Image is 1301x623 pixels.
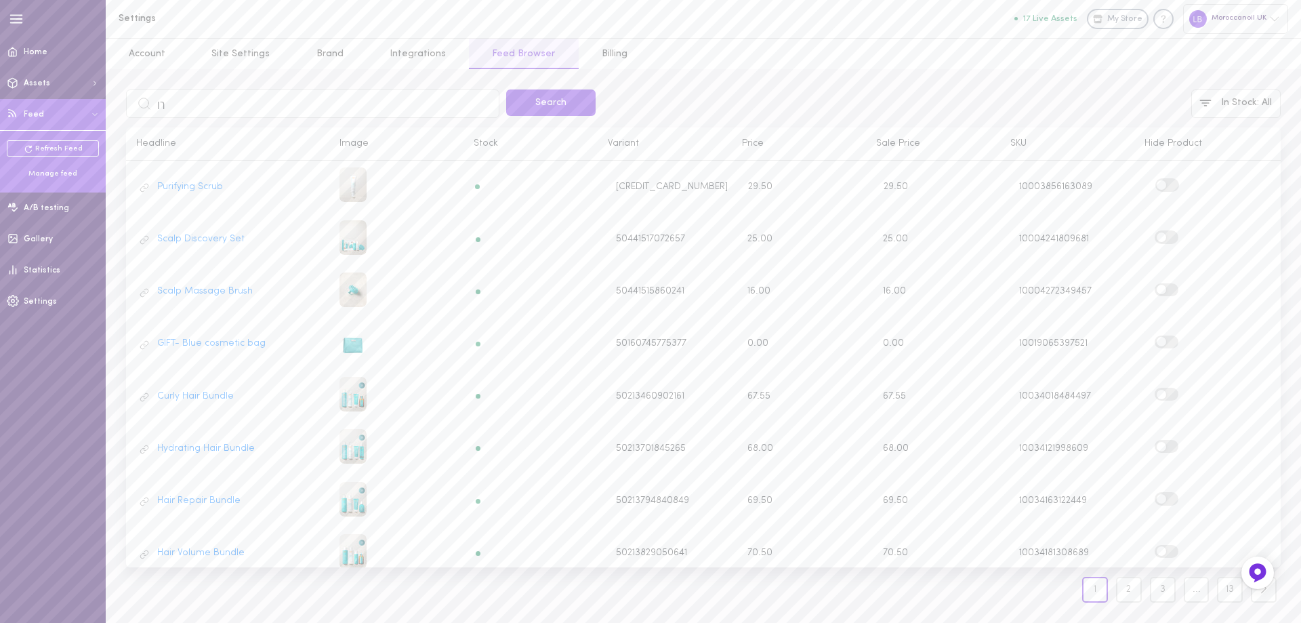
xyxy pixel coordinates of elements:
a: 13 [1217,577,1243,603]
span: 50213460902161 [616,390,684,403]
span: My Store [1107,14,1142,26]
div: Knowledge center [1153,9,1174,29]
div: Stock [463,138,598,150]
span: 10034181308689 [1019,548,1089,558]
a: Feed Browser [469,39,578,69]
span: 10019065397521 [1019,338,1088,348]
span: 29.50 [884,182,908,192]
span: 10034121998609 [1019,443,1088,454]
a: Scalp Discovery Set [157,233,245,245]
a: Integrations [367,39,469,69]
a: 3 [1146,577,1180,603]
a: Hair Volume Bundle [157,547,245,559]
span: 16.00 [883,286,906,296]
span: 68.00 [883,443,909,454]
a: Purifying Scrub [157,181,223,193]
a: 2 [1112,577,1146,603]
span: Feed [24,110,44,119]
div: Moroccanoil UK [1183,4,1288,33]
span: 67.55 [883,391,906,401]
span: 25.00 [747,234,772,244]
a: My Store [1087,9,1149,29]
button: 17 Live Assets [1014,14,1077,23]
input: Search [126,89,499,118]
span: 0.00 [883,338,904,348]
a: Refresh Feed [7,140,99,157]
span: [CREDIT_CARD_NUMBER] [616,181,728,193]
span: 50213794840849 [616,495,689,507]
a: Hair Repair Bundle [157,495,241,507]
span: 10004241809681 [1019,234,1089,244]
a: 1 [1082,577,1108,603]
a: 3 [1150,577,1176,603]
a: 17 Live Assets [1014,14,1087,24]
span: 68.00 [747,443,773,454]
span: 10004272349457 [1019,286,1092,296]
span: 67.55 [747,391,770,401]
div: SKU [1000,138,1134,150]
div: Headline [126,138,329,150]
span: 69.50 [747,496,772,506]
button: In Stock: All [1191,89,1281,118]
button: Search [506,89,596,116]
span: 0.00 [747,338,768,348]
img: Feedback Button [1247,563,1268,583]
a: Account [106,39,188,69]
span: 50441517072657 [616,233,685,245]
div: Sale Price [866,138,1000,150]
span: 10003856163089 [1019,182,1092,192]
a: 1 [1078,577,1112,603]
a: Scalp Massage Brush [157,285,253,298]
a: Site Settings [188,39,293,69]
a: GIFT- Blue cosmetic bag [157,338,266,350]
a: Brand [293,39,367,69]
div: Manage feed [7,169,99,179]
span: Gallery [24,235,53,243]
span: 50160745775377 [616,338,686,350]
span: Home [24,48,47,56]
span: 50213701845265 [616,443,686,455]
a: Billing [579,39,650,69]
span: 50441515860241 [616,285,684,298]
span: 69.50 [883,496,908,506]
span: 25.00 [883,234,908,244]
div: Variant [598,138,732,150]
a: Curly Hair Bundle [157,390,234,403]
span: Assets [24,79,50,87]
span: Settings [24,298,57,306]
h1: Settings [119,14,342,24]
span: 10034018484497 [1019,391,1091,401]
div: Image [329,138,463,150]
div: Price [732,138,866,150]
span: 70.50 [747,548,772,558]
span: 10034163122449 [1019,496,1087,506]
span: A/B testing [24,204,69,212]
span: Statistics [24,266,60,275]
span: 50213829050641 [616,547,687,559]
a: ... [1184,577,1210,603]
span: 70.50 [883,548,908,558]
span: 16.00 [747,286,770,296]
a: 13 [1213,577,1247,603]
a: Hydrating Hair Bundle [157,443,255,455]
span: 29.50 [748,182,772,192]
a: 2 [1116,577,1142,603]
div: Hide Product [1134,138,1268,150]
